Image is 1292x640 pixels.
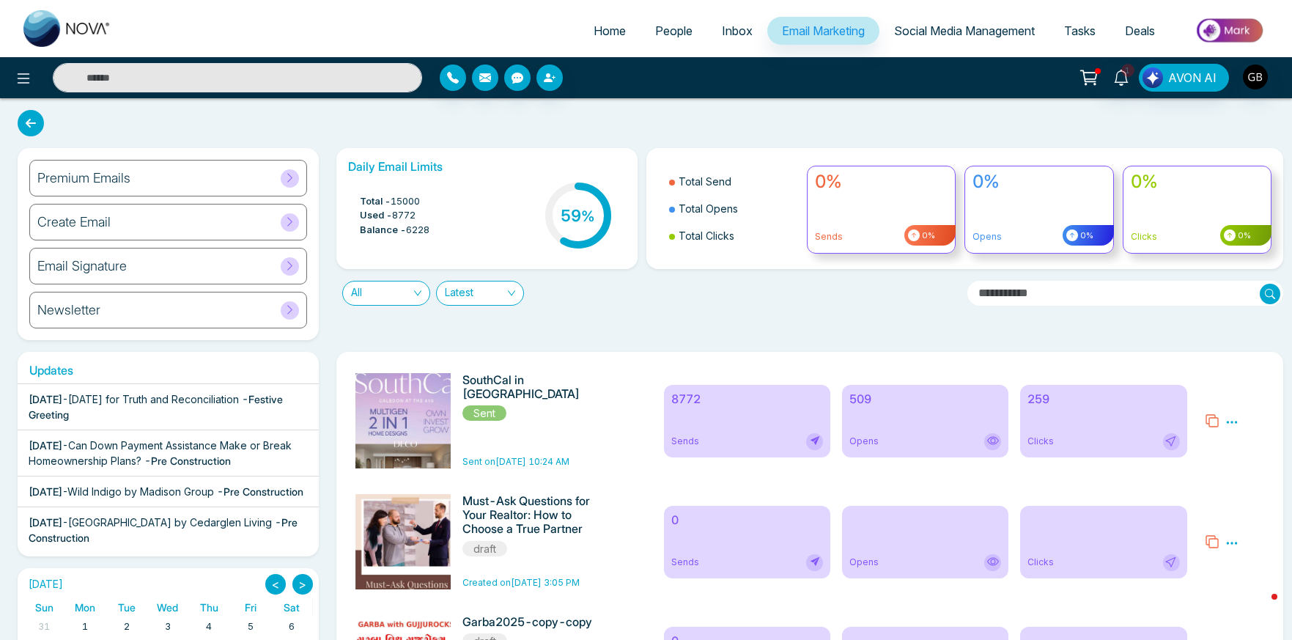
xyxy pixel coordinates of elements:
[920,229,935,242] span: 0%
[1064,23,1096,38] span: Tasks
[144,455,231,467] span: - Pre Construction
[351,282,421,305] span: All
[23,578,63,591] h2: [DATE]
[707,17,767,45] a: Inbox
[1143,67,1163,88] img: Lead Flow
[669,222,798,249] li: Total Clicks
[1243,65,1268,89] img: User Avatar
[462,405,506,421] span: Sent
[462,577,580,588] span: Created on [DATE] 3:05 PM
[972,230,1105,243] p: Opens
[1110,17,1170,45] a: Deals
[1168,69,1217,87] span: AVON AI
[203,617,215,637] a: September 4, 2025
[671,556,699,569] span: Sends
[154,598,181,617] a: Wednesday
[29,484,303,499] div: -
[72,598,98,617] a: Monday
[1027,556,1054,569] span: Clicks
[1027,435,1054,448] span: Clicks
[29,485,62,498] span: [DATE]
[162,617,174,637] a: September 3, 2025
[115,598,139,617] a: Tuesday
[1049,17,1110,45] a: Tasks
[79,617,91,637] a: September 1, 2025
[348,160,626,174] h6: Daily Email Limits
[581,207,595,225] span: %
[849,435,879,448] span: Opens
[594,23,626,38] span: Home
[242,598,259,617] a: Friday
[1177,14,1283,47] img: Market-place.gif
[37,214,111,230] h6: Create Email
[281,598,303,617] a: Saturday
[782,23,865,38] span: Email Marketing
[29,393,62,405] span: [DATE]
[722,23,753,38] span: Inbox
[671,435,699,448] span: Sends
[462,615,608,629] h6: Garba2025-copy-copy
[1027,392,1179,406] h6: 259
[767,17,879,45] a: Email Marketing
[894,23,1035,38] span: Social Media Management
[245,617,256,637] a: September 5, 2025
[35,617,53,637] a: August 31, 2025
[68,516,272,529] span: [GEOGRAPHIC_DATA] by Cedarglen Living
[671,392,823,406] h6: 8772
[849,556,879,569] span: Opens
[29,439,62,452] span: [DATE]
[1236,229,1251,242] span: 0%
[392,208,416,223] span: 8772
[669,195,798,222] li: Total Opens
[445,282,515,305] span: Latest
[23,10,111,47] img: Nova CRM Logo
[391,194,420,209] span: 15000
[849,392,1001,406] h6: 509
[671,513,823,527] h6: 0
[360,223,406,238] span: Balance -
[197,598,221,617] a: Thursday
[1104,64,1139,89] a: 1
[29,516,62,529] span: [DATE]
[18,364,319,378] h6: Updates
[360,208,392,223] span: Used -
[37,258,127,274] h6: Email Signature
[292,574,313,595] button: >
[265,574,286,595] button: <
[29,439,292,467] span: Can Down Payment Assistance Make or Break Homeownership Plans?
[68,393,239,405] span: [DATE] for Truth and Reconciliation
[815,172,948,193] h4: 0%
[29,515,308,545] div: -
[579,17,641,45] a: Home
[67,485,214,498] span: Wild Indigo by Madison Group
[655,23,693,38] span: People
[879,17,1049,45] a: Social Media Management
[1131,172,1263,193] h4: 0%
[29,391,308,422] div: -
[462,541,507,556] span: draft
[462,373,608,401] h6: SouthCal in [GEOGRAPHIC_DATA]
[462,456,569,467] span: Sent on [DATE] 10:24 AM
[1078,229,1093,242] span: 0%
[37,302,100,318] h6: Newsletter
[1139,64,1229,92] button: AVON AI
[1125,23,1155,38] span: Deals
[286,617,298,637] a: September 6, 2025
[360,194,391,209] span: Total -
[32,598,56,617] a: Sunday
[121,617,133,637] a: September 2, 2025
[406,223,429,238] span: 6228
[1242,590,1277,625] iframe: Intercom live chat
[815,230,948,243] p: Sends
[29,438,308,468] div: -
[1121,64,1134,77] span: 1
[37,170,130,186] h6: Premium Emails
[462,494,608,537] h6: Must-Ask Questions for Your Realtor: How to Choose a True Partner
[1131,230,1263,243] p: Clicks
[217,485,303,498] span: - Pre Construction
[641,17,707,45] a: People
[669,168,798,195] li: Total Send
[561,206,595,225] h3: 59
[972,172,1105,193] h4: 0%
